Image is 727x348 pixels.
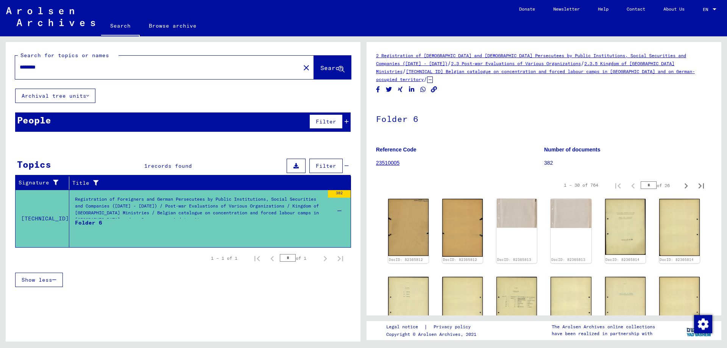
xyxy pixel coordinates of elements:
button: Last page [694,178,709,193]
button: Archival tree units [15,89,95,103]
button: First page [250,251,265,266]
span: / [448,60,451,67]
img: 001.jpg [496,199,537,228]
mat-select-trigger: EN [703,6,708,12]
img: 002.jpg [442,199,483,257]
a: [TECHNICAL_ID] Belgian catalogue on concentration and forced labour camps in [GEOGRAPHIC_DATA] an... [376,69,695,82]
a: DocID: 82365814 [660,257,694,262]
button: Last page [333,251,348,266]
p: have been realized in partnership with [552,330,655,337]
img: 001.jpg [388,199,429,256]
button: Copy link [430,85,438,94]
div: 382 [328,190,351,198]
a: DocID: 82365812 [389,257,423,262]
img: 001.jpg [388,277,429,334]
a: Privacy policy [427,323,480,331]
button: Search [314,56,351,79]
span: Filter [316,118,336,125]
span: Show less [22,276,52,283]
a: Search [101,17,140,36]
span: records found [148,162,192,169]
p: Copyright © Arolsen Archives, 2021 [386,331,480,338]
a: Legal notice [386,323,424,331]
button: First page [610,178,626,193]
a: Browse archive [140,17,206,35]
img: Zustimmung ändern [694,315,712,333]
button: Share on LinkedIn [408,85,416,94]
a: DocID: 82365814 [605,257,640,262]
b: Reference Code [376,147,417,153]
img: 001.jpg [605,199,646,255]
img: 001.jpg [496,277,537,334]
a: DocID: 82365813 [551,257,585,262]
img: 002.jpg [659,199,700,256]
mat-icon: close [302,63,311,72]
button: Show less [15,273,63,287]
button: Share on Facebook [374,85,382,94]
button: Share on Xing [396,85,404,94]
b: Number of documents [544,147,601,153]
div: Title [72,179,336,187]
button: Filter [309,114,343,129]
mat-label: Search for topics or names [20,52,109,59]
div: 1 – 30 of 764 [564,182,598,189]
img: 002.jpg [551,277,591,334]
div: Topics [17,158,51,171]
p: 382 [544,159,712,167]
div: Title [72,177,343,189]
span: / [581,60,584,67]
a: 2 Registration of [DEMOGRAPHIC_DATA] and [DEMOGRAPHIC_DATA] Persecutees by Public Institutions, S... [376,53,686,66]
span: / [403,68,406,75]
a: 2.3 Post-war Evaluations of Various Organizations [451,61,581,66]
div: | [386,323,480,331]
img: yv_logo.png [685,321,713,340]
img: 002.jpg [551,199,591,228]
div: Signature [19,179,63,187]
span: Filter [316,162,336,169]
button: Share on Twitter [385,85,393,94]
div: People [17,113,51,127]
td: [TECHNICAL_ID] [16,190,69,247]
a: DocID: 82365813 [497,257,531,262]
div: 1 – 1 of 1 [211,255,237,262]
div: Folder 6 [75,219,102,242]
img: 001.jpg [605,277,646,334]
h1: Folder 6 [376,101,712,135]
div: of 26 [641,182,679,189]
span: Search [320,64,343,72]
button: Clear [299,60,314,75]
span: 1 [144,162,148,169]
button: Previous page [626,178,641,193]
div: Registration of Foreigners and German Persecutees by Public Institutions, Social Securities and C... [75,196,324,222]
button: Share on WhatsApp [419,85,427,94]
div: Signature [19,177,71,189]
button: Next page [318,251,333,266]
span: / [424,76,427,83]
button: Next page [679,178,694,193]
a: DocID: 82365812 [443,257,477,262]
img: Arolsen_neg.svg [6,7,95,26]
button: Filter [309,159,343,173]
img: 002.jpg [442,277,483,334]
div: of 1 [280,254,318,262]
img: 002.jpg [659,277,700,334]
a: 23510005 [376,160,399,166]
button: Previous page [265,251,280,266]
p: The Arolsen Archives online collections [552,323,655,330]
